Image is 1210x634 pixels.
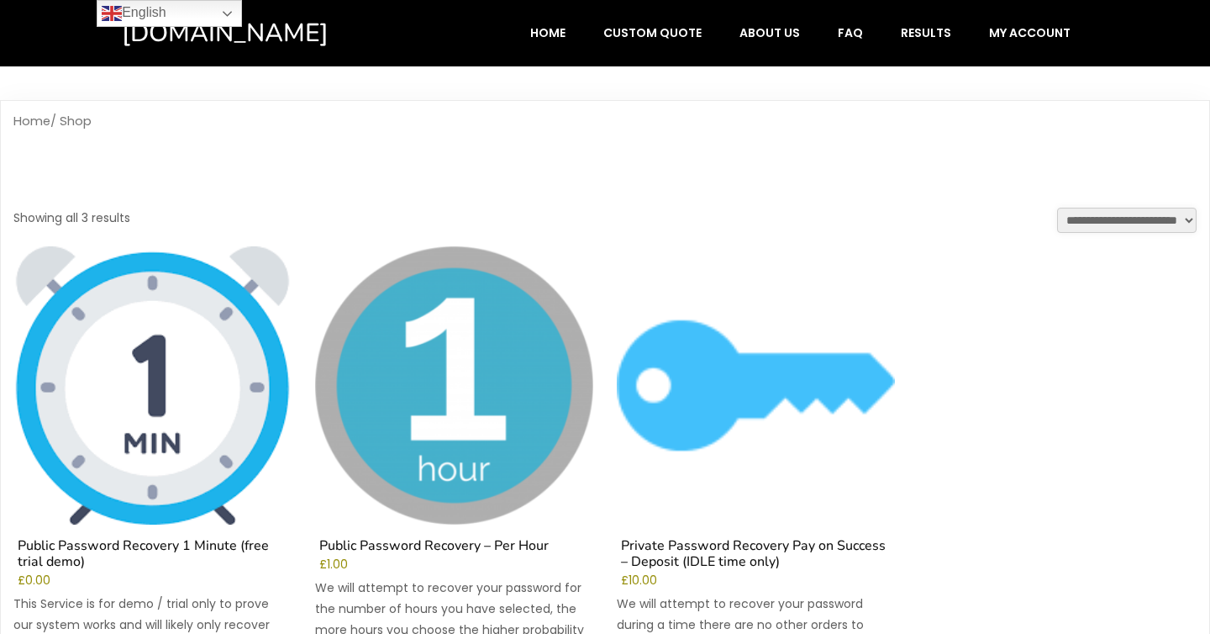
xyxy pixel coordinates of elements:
[13,113,50,129] a: Home
[722,17,818,49] a: About Us
[315,538,593,558] h2: Public Password Recovery – Per Hour
[13,208,130,229] p: Showing all 3 results
[18,573,50,589] bdi: 0.00
[319,557,348,573] bdi: 1.00
[319,557,327,573] span: £
[971,17,1088,49] a: My account
[883,17,969,49] a: Results
[586,17,719,49] a: Custom Quote
[617,538,895,574] h2: Private Password Recovery Pay on Success – Deposit (IDLE time only)
[18,573,25,589] span: £
[530,25,566,40] span: Home
[315,246,593,558] a: Public Password Recovery – Per Hour
[13,142,1197,208] h1: Shop
[989,25,1071,40] span: My account
[739,25,800,40] span: About Us
[621,573,657,589] bdi: 10.00
[838,25,863,40] span: FAQ
[513,17,583,49] a: Home
[13,114,1197,129] nav: Breadcrumb
[603,25,702,40] span: Custom Quote
[617,246,895,574] a: Private Password Recovery Pay on Success – Deposit (IDLE time only)
[102,3,122,24] img: en
[901,25,951,40] span: Results
[13,246,292,574] a: Public Password Recovery 1 Minute (free trial demo)
[621,573,629,589] span: £
[1057,208,1197,233] select: Shop order
[617,246,895,525] img: Private Password Recovery Pay on Success - Deposit (IDLE time only)
[820,17,881,49] a: FAQ
[13,538,292,574] h2: Public Password Recovery 1 Minute (free trial demo)
[122,17,400,50] a: [DOMAIN_NAME]
[13,246,292,525] img: Public Password Recovery 1 Minute (free trial demo)
[315,246,593,525] img: Public Password Recovery - Per Hour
